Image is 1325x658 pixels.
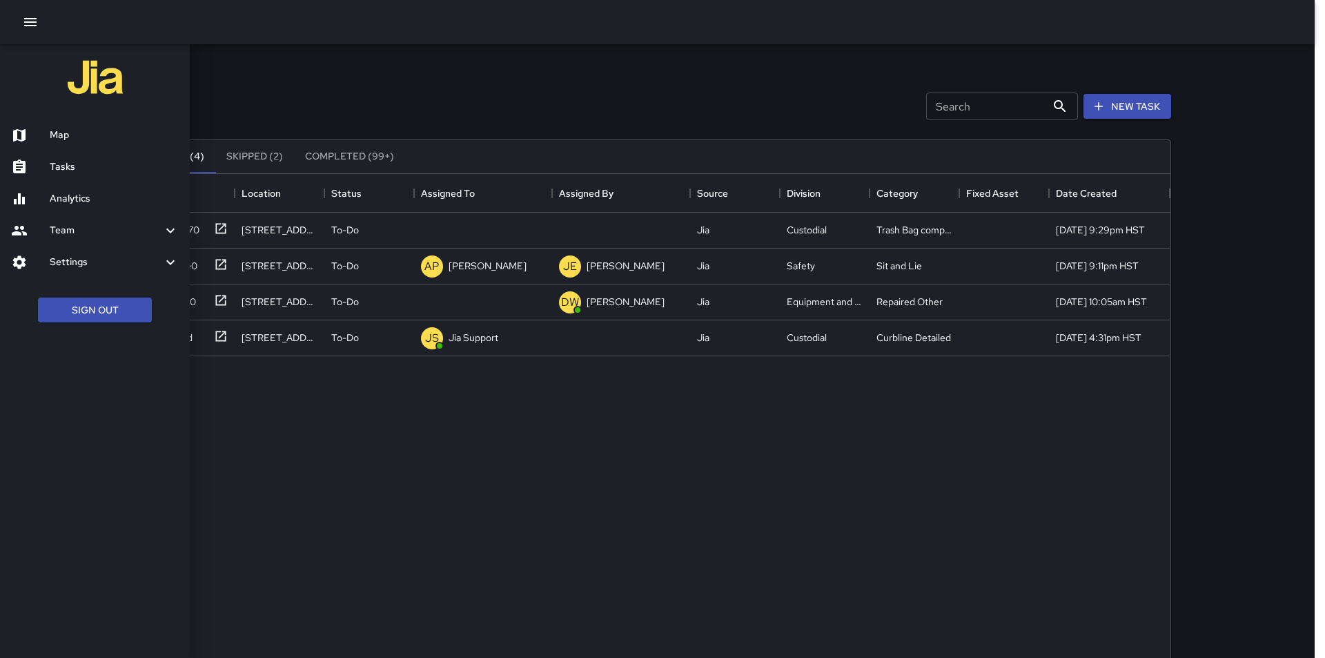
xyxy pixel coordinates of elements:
[50,191,179,206] h6: Analytics
[50,223,162,238] h6: Team
[50,128,179,143] h6: Map
[38,298,152,323] button: Sign Out
[50,159,179,175] h6: Tasks
[50,255,162,270] h6: Settings
[68,50,123,105] img: jia-logo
